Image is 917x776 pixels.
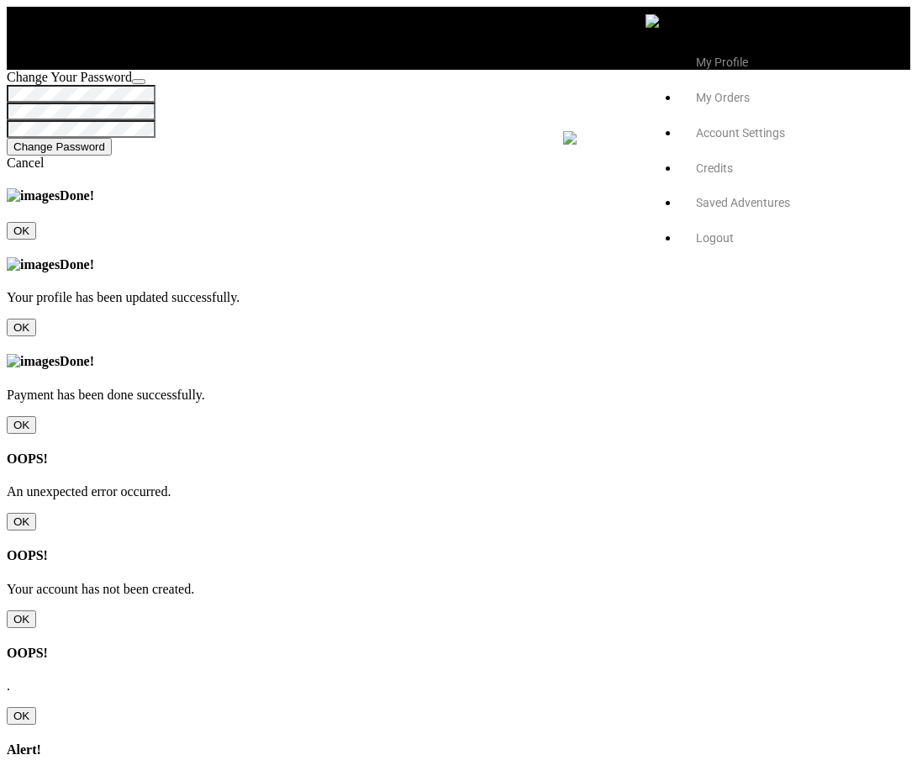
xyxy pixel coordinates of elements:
h4: Alert! [7,742,910,758]
button: Change Password [7,138,112,156]
h4: Done! [7,188,910,203]
img: images [7,188,60,203]
img: signin-icon-3x.png [646,14,659,28]
div: Cancel [7,156,910,171]
input: Close [7,610,36,628]
p: . [7,678,910,694]
span: My Profile [696,55,748,69]
span: Account Settings [696,126,785,140]
input: Close [7,707,36,725]
button: Close [132,79,145,84]
input: Close [7,513,36,531]
h4: Done! [7,257,910,272]
p: Your account has not been created. [7,582,910,597]
a: Credits [696,161,881,175]
img: images [7,354,60,369]
div: Change Your Password [7,70,910,85]
p: Your profile has been updated successfully. [7,290,910,305]
span: 1 [610,131,617,145]
a: stories [474,115,525,178]
span: Logout [696,231,734,245]
p: destinations [266,140,356,154]
img: images [7,257,60,272]
p: Payment has been done successfully. [7,388,910,403]
a: gear [398,115,432,178]
input: Close [7,319,36,336]
h4: Done! [7,354,910,369]
h4: OOPS! [7,451,910,467]
p: An unexpected error occurred. [7,484,910,499]
span: Saved Adventures [696,196,790,209]
h4: OOPS! [7,646,910,661]
h4: OOPS! [7,548,910,563]
p: experts [170,140,224,154]
img: search-bar-icon.svg [563,131,577,145]
a: experts [170,115,224,178]
input: Close [7,416,36,434]
span: My Orders [696,91,750,104]
input: Close [7,222,36,240]
a: 1 [610,107,617,170]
